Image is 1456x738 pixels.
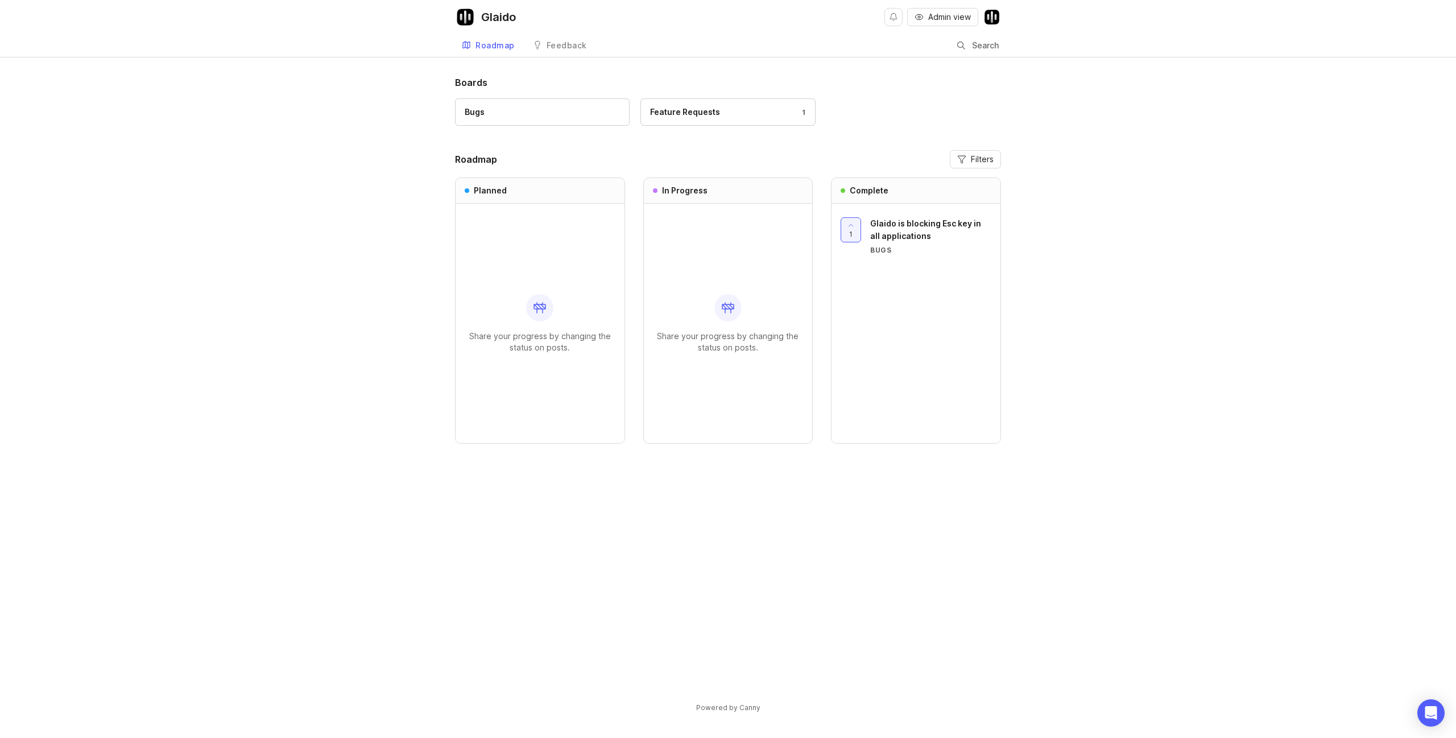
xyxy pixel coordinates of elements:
[465,106,485,118] div: Bugs
[640,98,815,126] a: Feature Requests1
[796,108,806,117] div: 1
[455,34,522,57] a: Roadmap
[870,218,981,241] span: Glaido is blocking Esc key in all applications
[465,331,615,353] p: Share your progress by changing the status on posts.
[662,185,708,196] h3: In Progress
[841,217,861,242] button: 1
[928,11,971,23] span: Admin view
[653,331,804,353] p: Share your progress by changing the status on posts.
[547,42,587,50] div: Feedback
[481,11,516,23] div: Glaido
[526,34,594,57] a: Feedback
[455,7,475,27] img: Glaido logo
[884,8,903,26] button: Notifications
[1417,699,1445,727] div: Open Intercom Messenger
[850,185,888,196] h3: Complete
[870,217,991,255] a: Glaido is blocking Esc key in all applicationsBugs
[950,150,1001,168] button: Filters
[474,185,507,196] h3: Planned
[475,42,515,50] div: Roadmap
[983,8,1001,26] img: Glaido
[650,106,720,118] div: Feature Requests
[455,76,1001,89] h1: Boards
[455,98,630,126] a: Bugs
[907,8,978,26] button: Admin view
[870,245,991,255] div: Bugs
[971,154,994,165] span: Filters
[694,701,762,714] a: Powered by Canny
[455,152,497,166] h2: Roadmap
[849,229,853,239] span: 1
